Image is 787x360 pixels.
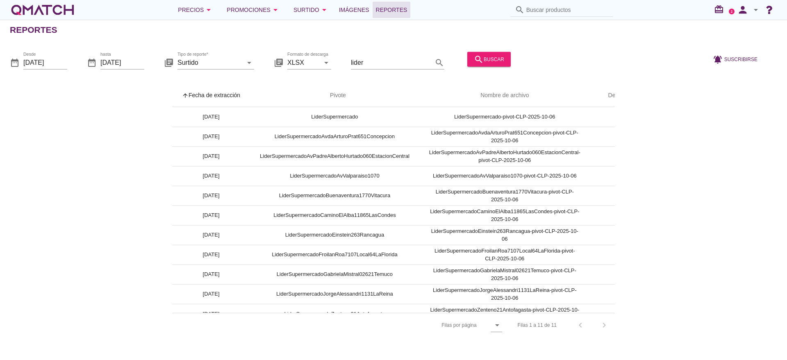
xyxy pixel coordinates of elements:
[336,2,373,18] a: Imágenes
[172,284,250,304] td: [DATE]
[467,52,511,66] button: buscar
[271,5,280,15] i: arrow_drop_down
[250,264,419,284] td: LiderSupermercadoGabrielaMistral02621Temuco
[172,264,250,284] td: [DATE]
[515,5,525,15] i: search
[172,205,250,225] td: [DATE]
[518,321,557,329] div: Filas 1 a 11 de 11
[474,54,484,64] i: search
[287,56,320,69] input: Formato de descarga
[172,166,250,186] td: [DATE]
[244,57,254,67] i: arrow_drop_down
[164,57,174,67] i: library_books
[287,2,336,18] button: Surtido
[492,320,502,330] i: arrow_drop_down
[419,264,590,284] td: LiderSupermercadoGabrielaMistral02621Temuco-pivot-CLP-2025-10-06
[351,56,433,69] input: Filtrar por texto
[419,245,590,264] td: LiderSupermercadoFroilanRoa7107Local64LaFlorida-pivot-CLP-2025-10-06
[178,5,214,15] div: Precios
[724,55,757,63] span: Suscribirse
[250,304,419,324] td: LiderSupermercadoZenteno21Antofagasta
[713,54,724,64] i: notifications_active
[172,146,250,166] td: [DATE]
[250,84,419,107] th: Pivote: Not sorted. Activate to sort ascending.
[434,57,444,67] i: search
[172,84,250,107] th: Fecha de extracción: Sorted ascending. Activate to sort descending.
[10,57,20,67] i: date_range
[250,284,419,304] td: LiderSupermercadoJorgeAlessandri1131LaReina
[731,9,733,13] text: 2
[339,5,369,15] span: Imágenes
[220,2,287,18] button: Promociones
[373,2,411,18] a: Reportes
[729,9,735,14] a: 2
[419,186,590,205] td: LiderSupermercadoBuenaventura1770Vitacura-pivot-CLP-2025-10-06
[526,3,608,16] input: Buscar productos
[171,2,220,18] button: Precios
[23,56,67,69] input: Desde
[250,225,419,245] td: LiderSupermercadoEinstein263Rancagua
[419,205,590,225] td: LiderSupermercadoCaminoElAlba11865LasCondes-pivot-CLP-2025-10-06
[474,54,504,64] div: buscar
[250,146,419,166] td: LiderSupermercadoAvPadreAlbertoHurtado060EstacionCentral
[590,84,653,107] th: Descargar: Not sorted.
[227,5,280,15] div: Promociones
[735,4,751,16] i: person
[172,186,250,205] td: [DATE]
[250,107,419,127] td: LiderSupermercado
[10,23,57,36] h2: Reportes
[172,225,250,245] td: [DATE]
[321,57,331,67] i: arrow_drop_down
[751,5,761,15] i: arrow_drop_down
[100,56,144,69] input: hasta
[419,127,590,146] td: LiderSupermercadoAvdaArturoPrat651Concepcion-pivot-CLP-2025-10-06
[87,57,97,67] i: date_range
[419,107,590,127] td: LiderSupermercado-pivot-CLP-2025-10-06
[172,304,250,324] td: [DATE]
[274,57,284,67] i: library_books
[293,5,329,15] div: Surtido
[419,146,590,166] td: LiderSupermercadoAvPadreAlbertoHurtado060EstacionCentral-pivot-CLP-2025-10-06
[359,313,502,337] div: Filas por página
[204,5,214,15] i: arrow_drop_down
[376,5,407,15] span: Reportes
[319,5,329,15] i: arrow_drop_down
[10,2,75,18] a: white-qmatch-logo
[706,52,764,66] button: Suscribirse
[419,304,590,324] td: LiderSupermercadoZenteno21Antofagasta-pivot-CLP-2025-10-06
[250,127,419,146] td: LiderSupermercadoAvdaArturoPrat651Concepcion
[182,92,189,98] i: arrow_upward
[250,205,419,225] td: LiderSupermercadoCaminoElAlba11865LasCondes
[419,84,590,107] th: Nombre de archivo: Not sorted.
[714,5,727,14] i: redeem
[172,107,250,127] td: [DATE]
[172,127,250,146] td: [DATE]
[177,56,243,69] input: Tipo de reporte*
[250,166,419,186] td: LiderSupermercadoAvValparaiso1070
[419,225,590,245] td: LiderSupermercadoEinstein263Rancagua-pivot-CLP-2025-10-06
[419,166,590,186] td: LiderSupermercadoAvValparaiso1070-pivot-CLP-2025-10-06
[172,245,250,264] td: [DATE]
[250,245,419,264] td: LiderSupermercadoFroilanRoa7107Local64LaFlorida
[419,284,590,304] td: LiderSupermercadoJorgeAlessandri1131LaReina-pivot-CLP-2025-10-06
[250,186,419,205] td: LiderSupermercadoBuenaventura1770Vitacura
